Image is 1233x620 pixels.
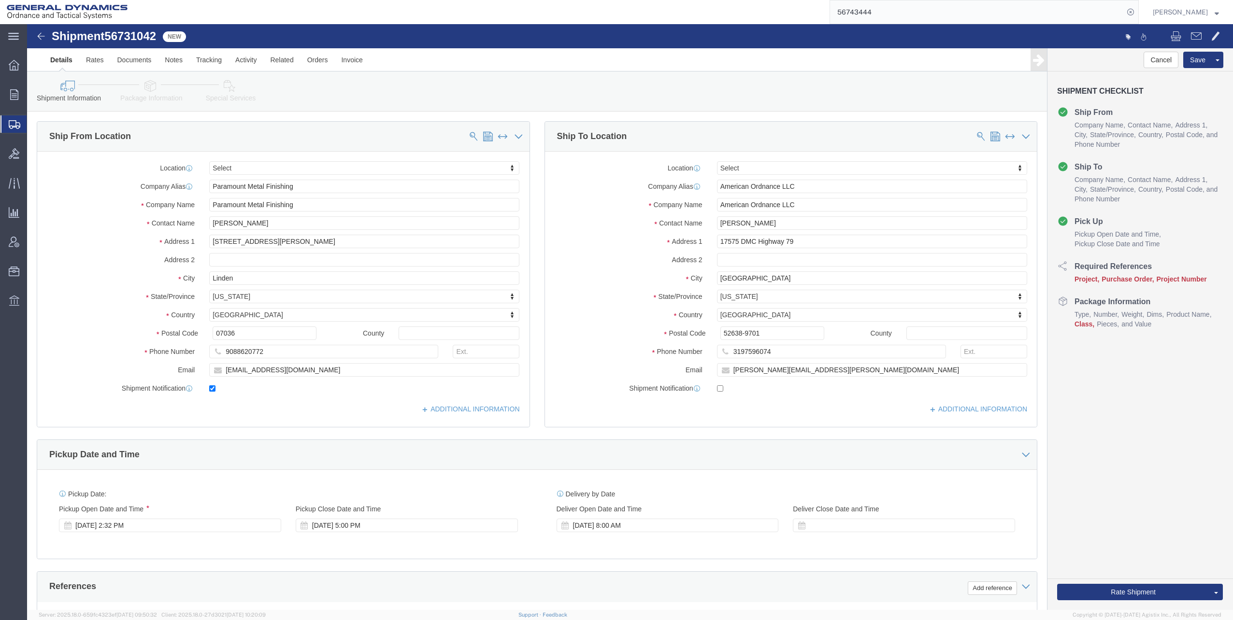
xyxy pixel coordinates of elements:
[227,612,266,618] span: [DATE] 10:20:09
[1152,6,1219,18] button: [PERSON_NAME]
[39,612,157,618] span: Server: 2025.18.0-659fc4323ef
[543,612,567,618] a: Feedback
[1153,7,1208,17] span: Timothy Kilraine
[518,612,543,618] a: Support
[27,24,1233,610] iframe: FS Legacy Container
[1073,611,1221,619] span: Copyright © [DATE]-[DATE] Agistix Inc., All Rights Reserved
[161,612,266,618] span: Client: 2025.18.0-27d3021
[830,0,1124,24] input: Search for shipment number, reference number
[7,5,128,19] img: logo
[116,612,157,618] span: [DATE] 09:50:32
